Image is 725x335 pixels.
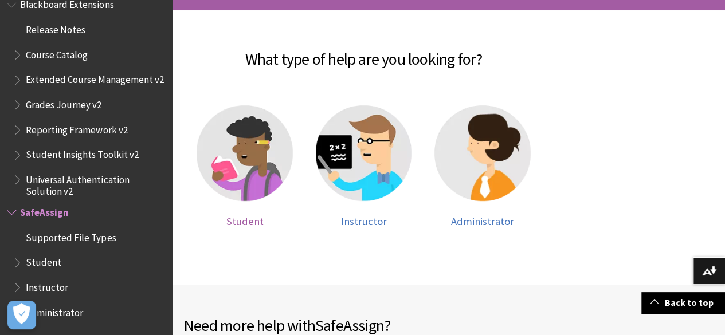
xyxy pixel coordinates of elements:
[316,105,412,202] img: Instructor help
[434,105,531,228] a: Administrator help Administrator
[26,70,163,86] span: Extended Course Management v2
[341,215,387,228] span: Instructor
[26,278,68,293] span: Instructor
[7,301,36,329] button: Open Preferences
[434,105,531,202] img: Administrator help
[26,170,164,197] span: Universal Authentication Solution v2
[197,105,293,228] a: Student help Student
[26,145,138,161] span: Student Insights Toolkit v2
[226,215,263,228] span: Student
[26,45,88,61] span: Course Catalog
[641,292,725,313] a: Back to top
[26,303,83,318] span: Administrator
[26,95,101,111] span: Grades Journey v2
[26,20,85,36] span: Release Notes
[183,33,544,71] h2: What type of help are you looking for?
[7,203,165,322] nav: Book outline for Blackboard SafeAssign
[451,215,514,228] span: Administrator
[20,203,69,218] span: SafeAssign
[26,228,116,243] span: Supported File Types
[316,105,412,228] a: Instructor help Instructor
[197,105,293,202] img: Student help
[26,120,127,136] span: Reporting Framework v2
[26,253,61,269] span: Student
